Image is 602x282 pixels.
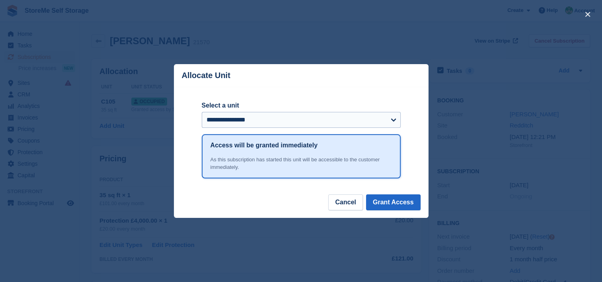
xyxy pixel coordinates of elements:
[366,194,421,210] button: Grant Access
[182,71,230,80] p: Allocate Unit
[210,156,392,171] div: As this subscription has started this unit will be accessible to the customer immediately.
[328,194,362,210] button: Cancel
[581,8,594,21] button: close
[210,141,318,150] h1: Access will be granted immediately
[202,101,401,110] label: Select a unit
